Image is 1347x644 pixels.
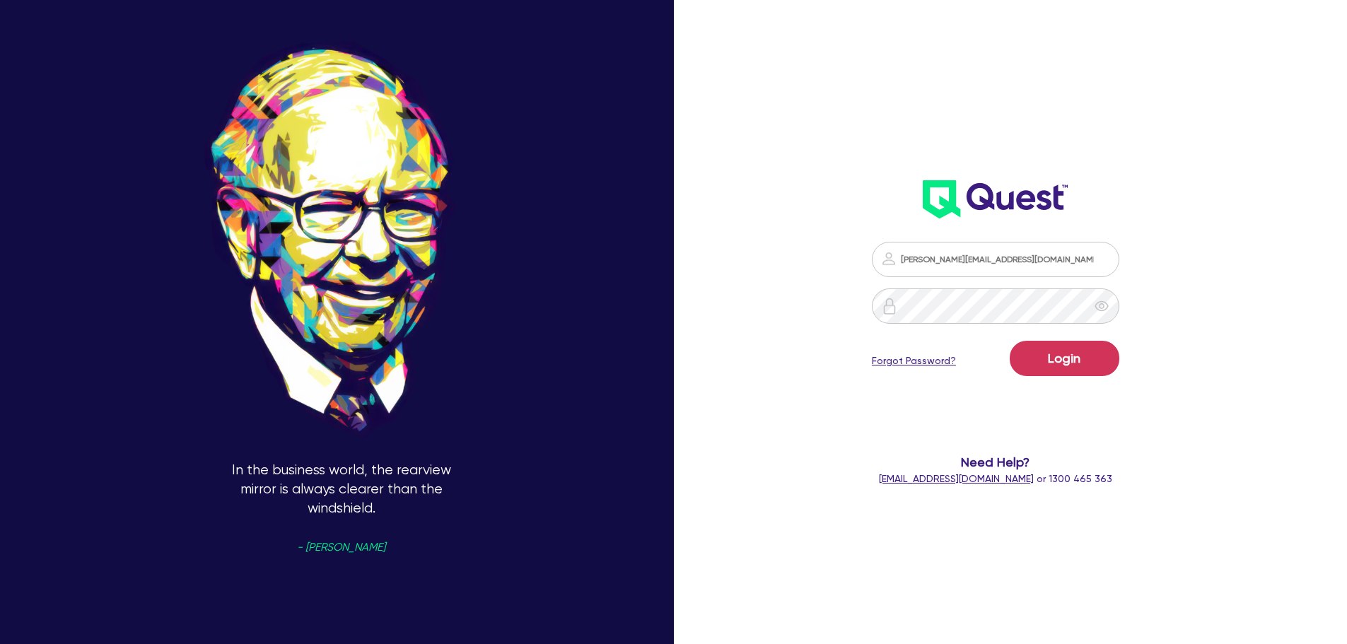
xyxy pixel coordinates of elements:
img: icon-password [881,298,898,315]
img: icon-password [880,250,897,267]
input: Email address [872,242,1119,277]
a: [EMAIL_ADDRESS][DOMAIN_NAME] [879,473,1034,484]
span: - [PERSON_NAME] [297,542,385,553]
img: wH2k97JdezQIQAAAABJRU5ErkJggg== [923,180,1068,218]
button: Login [1010,341,1119,376]
span: Need Help? [815,452,1177,472]
span: or 1300 465 363 [879,473,1112,484]
a: Forgot Password? [872,353,956,368]
span: eye [1095,299,1109,313]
